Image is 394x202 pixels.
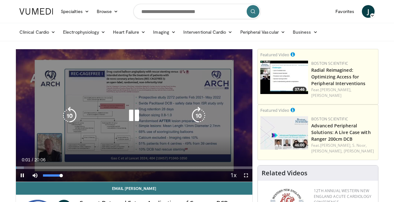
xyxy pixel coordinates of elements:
img: VuMedi Logo [19,8,53,15]
a: 37:46 [260,61,308,94]
a: [PERSON_NAME], [311,148,342,154]
span: 0:01 [22,157,30,162]
a: Clinical Cardio [16,26,59,38]
video-js: Video Player [16,49,252,182]
a: Imaging [149,26,179,38]
button: Mute [29,169,41,182]
button: Playback Rate [227,169,240,182]
span: / [32,157,33,162]
a: Interventional Cardio [179,26,236,38]
div: Feat. [311,87,376,98]
span: 46:00 [293,142,306,148]
a: Electrophysiology [59,26,109,38]
a: Peripheral Vascular [236,26,289,38]
small: Featured Video [260,52,289,57]
div: Volume Level [43,174,61,177]
a: Boston Scientific [311,116,348,122]
button: Pause [16,169,29,182]
div: Progress Bar [16,166,252,169]
button: Fullscreen [240,169,252,182]
span: 20:06 [34,157,46,162]
a: Radial Reimagined: Optimizing Access for Peripheral Interventions [311,67,365,86]
a: Heart Failure [109,26,149,38]
a: J [362,5,375,18]
div: Feat. [311,143,376,154]
img: af9da20d-90cf-472d-9687-4c089bf26c94.150x105_q85_crop-smart_upscale.jpg [260,116,308,150]
a: [PERSON_NAME], [320,143,351,148]
h4: Related Videos [262,169,307,177]
a: Browse [93,5,122,18]
a: Email [PERSON_NAME] [16,182,252,195]
a: Advanced Peripheral Solutions: A Live Case with Ranger 200cm DCB [311,123,371,142]
small: Featured Video [260,107,289,113]
a: [PERSON_NAME], [320,87,351,92]
span: 37:46 [293,87,306,92]
a: S. Noor, [352,143,367,148]
a: 46:00 [260,116,308,150]
a: Boston Scientific [311,61,348,66]
a: Specialties [57,5,93,18]
a: Business [289,26,321,38]
a: Favorites [332,5,358,18]
a: [PERSON_NAME] [344,148,374,154]
img: c038ed19-16d5-403f-b698-1d621e3d3fd1.150x105_q85_crop-smart_upscale.jpg [260,61,308,94]
input: Search topics, interventions [133,4,261,19]
a: [PERSON_NAME] [311,93,341,98]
